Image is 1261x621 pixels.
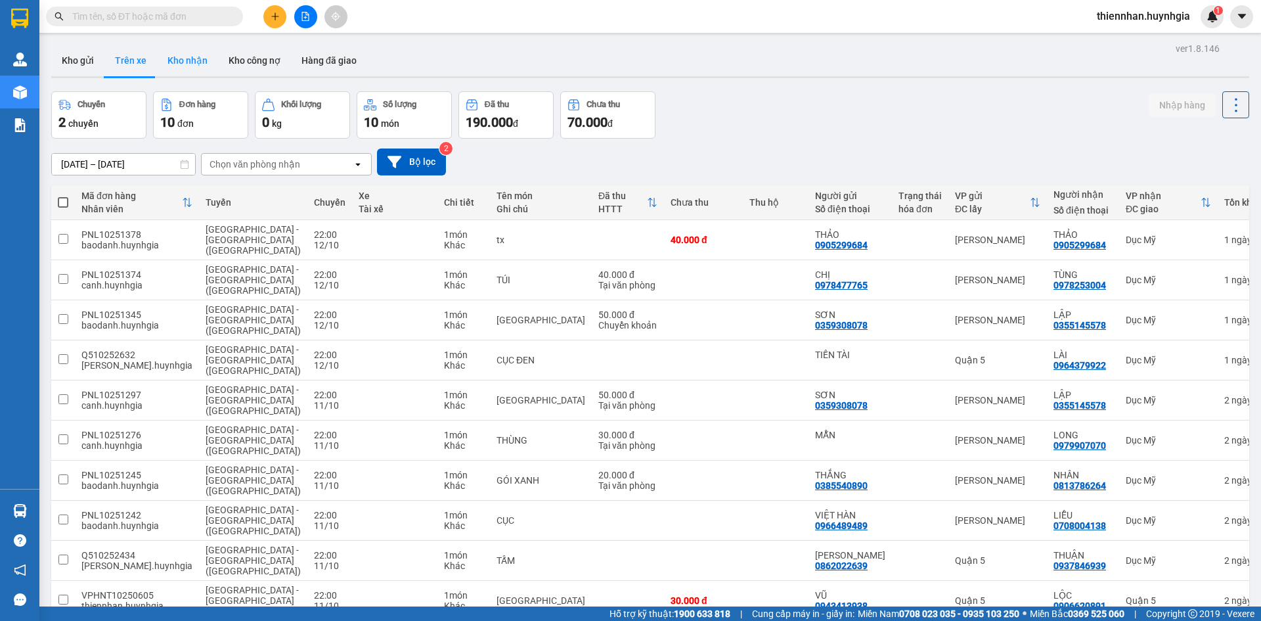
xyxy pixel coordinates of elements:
[815,310,885,320] div: SƠN
[444,601,483,611] div: Khác
[497,595,585,606] div: TX
[497,435,585,446] div: THÙNG
[497,475,585,486] div: GÓI XANH
[81,510,192,520] div: PNL10251242
[592,185,664,220] th: Toggle SortBy
[206,505,301,536] span: [GEOGRAPHIC_DATA] - [GEOGRAPHIC_DATA] ([GEOGRAPHIC_DATA])
[359,204,431,214] div: Tài xế
[206,224,301,256] span: [GEOGRAPHIC_DATA] - [GEOGRAPHIC_DATA] ([GEOGRAPHIC_DATA])
[81,269,192,280] div: PNL10251374
[357,91,452,139] button: Số lượng10món
[497,204,585,214] div: Ghi chú
[815,601,868,611] div: 0943413938
[1119,185,1218,220] th: Toggle SortBy
[81,240,192,250] div: baodanh.huynhgia
[314,320,345,331] div: 12/10
[1126,235,1211,245] div: Dục Mỹ
[359,191,431,201] div: Xe
[81,550,192,561] div: Q510252434
[444,197,483,208] div: Chi tiết
[206,304,301,336] span: [GEOGRAPHIC_DATA] - [GEOGRAPHIC_DATA] ([GEOGRAPHIC_DATA])
[955,435,1040,446] div: [PERSON_NAME]
[1086,8,1201,24] span: thiennhan.huynhgia
[1053,561,1106,571] div: 0937846939
[1126,315,1211,325] div: Dục Mỹ
[77,100,105,109] div: Chuyến
[955,595,1040,606] div: Quận 5
[444,350,483,360] div: 1 món
[1053,269,1113,280] div: TÙNG
[206,465,301,496] span: [GEOGRAPHIC_DATA] - [GEOGRAPHIC_DATA] ([GEOGRAPHIC_DATA])
[1224,355,1257,365] div: 1
[485,100,509,109] div: Đã thu
[81,440,192,451] div: canh.huynhgia
[331,12,340,21] span: aim
[81,191,182,201] div: Mã đơn hàng
[1236,11,1248,22] span: caret-down
[81,310,192,320] div: PNL10251345
[955,191,1030,201] div: VP gửi
[75,185,199,220] th: Toggle SortBy
[314,550,345,561] div: 22:00
[444,229,483,240] div: 1 món
[1224,395,1257,405] div: 2
[444,550,483,561] div: 1 món
[1230,5,1253,28] button: caret-down
[13,53,27,66] img: warehouse-icon
[444,360,483,371] div: Khác
[955,204,1030,214] div: ĐC lấy
[444,400,483,411] div: Khác
[1053,310,1113,320] div: LẬP
[1224,515,1257,526] div: 2
[1053,205,1113,216] div: Số điện thoại
[1126,595,1211,606] div: Quận 5
[444,510,483,520] div: 1 món
[1053,470,1113,480] div: NHÂN
[752,607,854,621] span: Cung cấp máy in - giấy in:
[466,114,513,130] span: 190.000
[383,100,416,109] div: Số lượng
[1224,235,1257,245] div: 1
[1126,204,1201,214] div: ĐC giao
[314,197,345,208] div: Chuyến
[206,344,301,376] span: [GEOGRAPHIC_DATA] - [GEOGRAPHIC_DATA] ([GEOGRAPHIC_DATA])
[955,475,1040,486] div: [PERSON_NAME]
[586,100,620,109] div: Chưa thu
[497,395,585,405] div: TX
[14,593,26,606] span: message
[314,480,345,491] div: 11/10
[955,315,1040,325] div: [PERSON_NAME]
[314,520,345,531] div: 11/10
[263,5,286,28] button: plus
[439,142,453,155] sup: 2
[13,85,27,99] img: warehouse-icon
[377,149,446,175] button: Bộ lọc
[1053,390,1113,400] div: LẬP
[1068,609,1124,619] strong: 0369 525 060
[598,390,657,400] div: 50.000 đ
[513,118,518,129] span: đ
[1134,607,1136,621] span: |
[81,350,192,360] div: Q510252632
[815,430,885,440] div: MẪN
[281,100,321,109] div: Khối lượng
[1224,555,1257,566] div: 2
[899,609,1019,619] strong: 0708 023 035 - 0935 103 250
[1224,475,1257,486] div: 2
[14,564,26,576] span: notification
[1126,395,1211,405] div: Dục Mỹ
[314,561,345,571] div: 11/10
[815,229,885,240] div: THẢO
[157,45,218,76] button: Kho nhận
[444,430,483,440] div: 1 món
[81,204,182,214] div: Nhân viên
[81,561,192,571] div: nguyen.huynhgia
[364,114,378,130] span: 10
[324,5,347,28] button: aim
[608,118,613,129] span: đ
[206,384,301,416] span: [GEOGRAPHIC_DATA] - [GEOGRAPHIC_DATA] ([GEOGRAPHIC_DATA])
[1214,6,1223,15] sup: 1
[81,390,192,400] div: PNL10251297
[444,280,483,290] div: Khác
[52,154,195,175] input: Select a date range.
